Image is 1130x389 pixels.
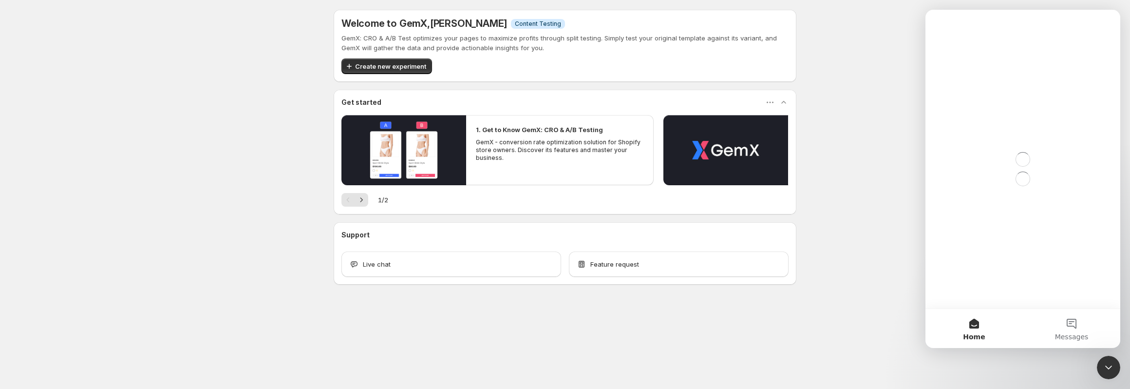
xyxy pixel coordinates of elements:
[341,230,370,240] h3: Support
[363,259,391,269] span: Live chat
[590,259,639,269] span: Feature request
[341,97,381,107] h3: Get started
[341,193,368,207] nav: Pagination
[378,195,388,205] span: 1 / 2
[355,193,368,207] button: Next
[341,115,466,185] button: Play video
[1097,356,1120,379] iframe: Intercom live chat
[341,58,432,74] button: Create new experiment
[341,33,789,53] p: GemX: CRO & A/B Test optimizes your pages to maximize profits through split testing. Simply test ...
[925,10,1120,348] iframe: Intercom live chat
[663,115,788,185] button: Play video
[476,125,603,135] h2: 1. Get to Know GemX: CRO & A/B Testing
[341,18,507,29] h5: Welcome to GemX
[515,20,561,28] span: Content Testing
[355,61,426,71] span: Create new experiment
[427,18,507,29] span: , [PERSON_NAME]
[476,138,643,162] p: GemX - conversion rate optimization solution for Shopify store owners. Discover its features and ...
